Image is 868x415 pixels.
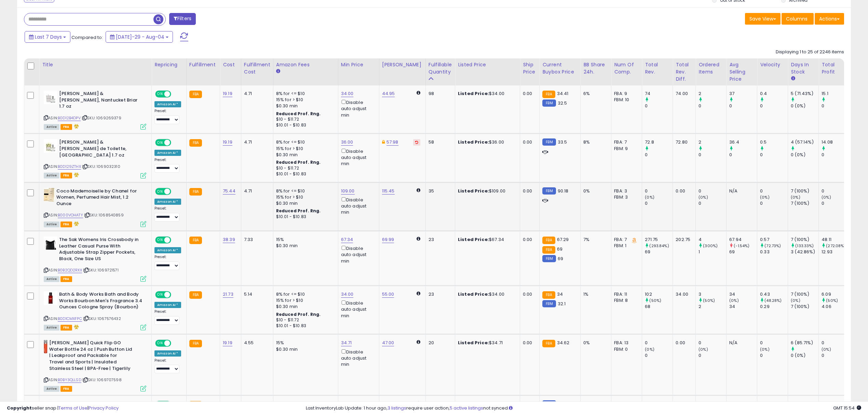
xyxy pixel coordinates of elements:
div: 5.14 [244,291,268,297]
b: The Sak Womens Iris Crossbody in Leather Casual Purse With Adjustable Strap Zipper Pockets, Black... [59,237,142,264]
small: (0%) [645,195,654,200]
div: 5 (71.43%) [791,91,818,97]
a: 3 listings [388,405,406,411]
a: 69.99 [382,236,394,243]
div: Disable auto adjust min [341,147,374,167]
a: B0BY3QLLSD [58,377,81,383]
div: 0.5 [760,139,788,145]
b: Listed Price: [458,291,489,297]
span: All listings currently available for purchase on Amazon [44,173,59,178]
div: 0 [699,188,726,194]
b: [PERSON_NAME] & [PERSON_NAME], Nantucket Briar 1.7 oz [59,91,142,111]
div: 8% for <= $10 [276,91,333,97]
b: [PERSON_NAME] & [PERSON_NAME] de Toilette, [GEOGRAPHIC_DATA] 1.7 oz [59,139,142,160]
small: FBA [189,139,202,147]
div: 2 [699,139,726,145]
span: All listings currently available for purchase on Amazon [44,276,59,282]
div: 0.43 [760,291,788,297]
div: Cost [223,61,238,68]
span: 67.29 [557,236,569,243]
button: [DATE]-29 - Aug-04 [106,31,173,43]
div: Fulfillable Quantity [429,61,452,76]
div: 37 [729,91,757,97]
div: FBA: 9 [614,91,637,97]
div: 0 [822,103,849,109]
div: Preset: [154,309,181,325]
div: 15% [276,340,333,346]
a: B0D1CMXFPC [58,316,82,322]
div: 4.55 [244,340,268,346]
b: Coco Mademoiselle by Chanel for Women, Perfumed Hair Mist, 1.2 Ounce [56,188,139,209]
small: (0%) [822,195,831,200]
div: FBM: 8 [614,297,637,304]
img: 41UNc-miUNL._SL40_.jpg [44,188,55,202]
div: 35 [429,188,450,194]
a: 109.00 [341,188,355,195]
div: 0 [645,188,673,194]
div: 34.00 [676,291,690,297]
div: Disable auto adjust min [341,98,374,118]
div: 7 (100%) [791,291,818,297]
a: 36.00 [341,139,353,146]
div: ASIN: [44,188,146,226]
small: FBA [542,91,555,98]
div: ASIN: [44,139,146,177]
div: 14.08 [822,139,849,145]
span: All listings currently available for purchase on Amazon [44,222,59,227]
button: Filters [169,13,196,25]
div: 1 [699,249,726,255]
span: FBA [60,325,72,331]
small: (50%) [826,298,838,303]
b: Reduced Prof. Rng. [276,208,321,214]
small: (48.28%) [764,298,782,303]
div: 4 (57.14%) [791,139,818,145]
div: FBA: 3 [614,188,637,194]
img: 41BQFQfG1+L._SL40_.jpg [44,237,57,250]
span: 32.1 [558,300,566,307]
div: 0 [645,152,673,158]
div: N/A [729,188,752,194]
span: FBA [60,124,72,130]
div: $10.01 - $10.83 [276,214,333,220]
span: ON [156,237,164,243]
div: Amazon AI * [154,199,181,205]
span: Compared to: [71,34,103,41]
span: 34 [557,291,563,297]
div: Total Profit [822,61,846,76]
div: 0.57 [760,237,788,243]
div: Listed Price [458,61,517,68]
i: hazardous material [72,124,79,129]
div: 8% [583,139,606,145]
div: 15% for > $10 [276,194,333,200]
small: FBA [542,291,555,299]
div: Ordered Items [699,61,723,76]
small: FBM [542,138,556,146]
div: 12.93 [822,249,849,255]
div: 3 (42.86%) [791,249,818,255]
div: 67.94 [729,237,757,243]
img: 21nR9sQjfpL._SL40_.jpg [44,291,57,305]
a: 21.73 [223,291,233,298]
small: FBM [542,255,556,262]
div: Min Price [341,61,376,68]
a: 75.44 [223,188,235,195]
i: hazardous material [72,172,79,177]
span: OFF [170,292,181,298]
div: 0 [729,103,757,109]
a: B0D12B4DPV [58,115,81,121]
div: 15% for > $10 [276,97,333,103]
div: $0.30 min [276,103,333,109]
div: ASIN: [44,91,146,129]
div: $109.00 [458,188,515,194]
div: ASIN: [44,340,146,390]
div: 0 [645,200,673,206]
div: 0.00 [523,237,534,243]
span: 90.18 [558,188,569,194]
img: 31a2mrmYcdL._SL40_.jpg [44,91,57,104]
div: $10 - $11.72 [276,165,333,171]
div: 15% [276,237,333,243]
a: 57.98 [386,139,398,146]
div: 202.75 [676,237,690,243]
span: 69 [557,246,562,252]
div: 34 [729,291,757,297]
